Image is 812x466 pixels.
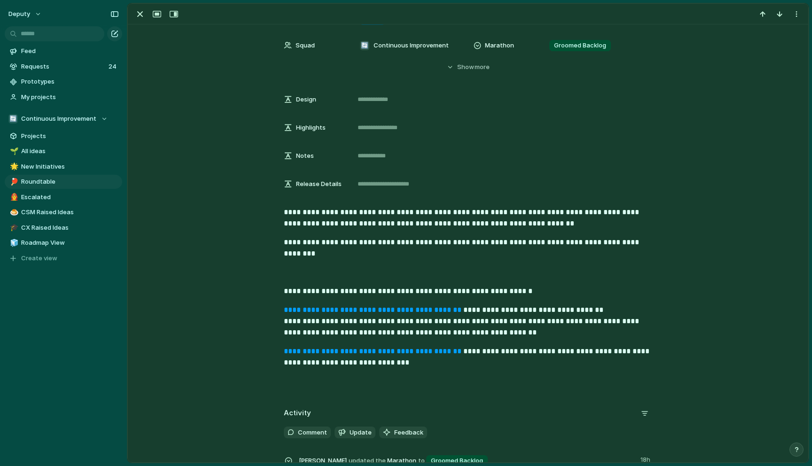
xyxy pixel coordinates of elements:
div: 🌱 [10,146,16,157]
div: 🍮 [10,207,16,218]
span: New Initiatives [21,162,119,171]
span: 24 [109,62,118,71]
span: Feedback [394,428,423,437]
span: Show [457,62,474,72]
span: Projects [21,132,119,141]
button: 🎓 [8,223,18,233]
a: 🎓CX Raised Ideas [5,221,122,235]
span: Update [350,428,372,437]
a: 👨‍🚒Escalated [5,190,122,204]
span: Escalated [21,193,119,202]
span: Highlights [296,123,326,132]
span: Continuous Improvement [374,41,449,50]
span: CSM Raised Ideas [21,208,119,217]
span: [PERSON_NAME] [299,456,347,466]
span: Create view [21,254,57,263]
span: Groomed Backlog [431,456,483,466]
a: Feed [5,44,122,58]
button: 🍮 [8,208,18,217]
div: 🌟 [10,161,16,172]
span: Squad [296,41,315,50]
span: Prototypes [21,77,119,86]
a: Projects [5,129,122,143]
div: 🎓 [10,222,16,233]
a: Prototypes [5,75,122,89]
button: 🌱 [8,147,18,156]
button: 🧊 [8,238,18,248]
a: My projects [5,90,122,104]
div: 🏓 [10,177,16,187]
span: Notes [296,151,314,161]
span: All ideas [21,147,119,156]
span: Feed [21,47,119,56]
a: 🌟New Initiatives [5,160,122,174]
span: Release Details [296,179,342,189]
button: deputy [4,7,47,22]
button: Create view [5,251,122,265]
button: 👨‍🚒 [8,193,18,202]
span: Roundtable [21,177,119,186]
span: Continuous Improvement [21,114,96,124]
button: Update [335,427,375,439]
span: Marathon [485,41,514,50]
span: to [418,456,425,466]
span: more [475,62,490,72]
span: CX Raised Ideas [21,223,119,233]
a: 🌱All ideas [5,144,122,158]
a: 🧊Roadmap View [5,236,122,250]
button: 🏓 [8,177,18,186]
span: Comment [298,428,327,437]
button: Feedback [379,427,427,439]
button: Showmore [284,59,652,76]
a: Requests24 [5,60,122,74]
span: 18h [640,453,652,465]
span: Roadmap View [21,238,119,248]
span: Groomed Backlog [554,41,606,50]
button: 🔄Continuous Improvement [5,112,122,126]
button: Comment [284,427,331,439]
span: Requests [21,62,106,71]
div: 🧊 [10,238,16,249]
button: 🌟 [8,162,18,171]
a: 🍮CSM Raised Ideas [5,205,122,219]
h2: Activity [284,408,311,419]
span: My projects [21,93,119,102]
span: updated the [349,456,386,466]
span: Design [296,95,316,104]
div: 🔄 [8,114,18,124]
a: 🏓Roundtable [5,175,122,189]
div: 👨‍🚒 [10,192,16,202]
span: deputy [8,9,30,19]
div: 🔄 [360,41,369,50]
